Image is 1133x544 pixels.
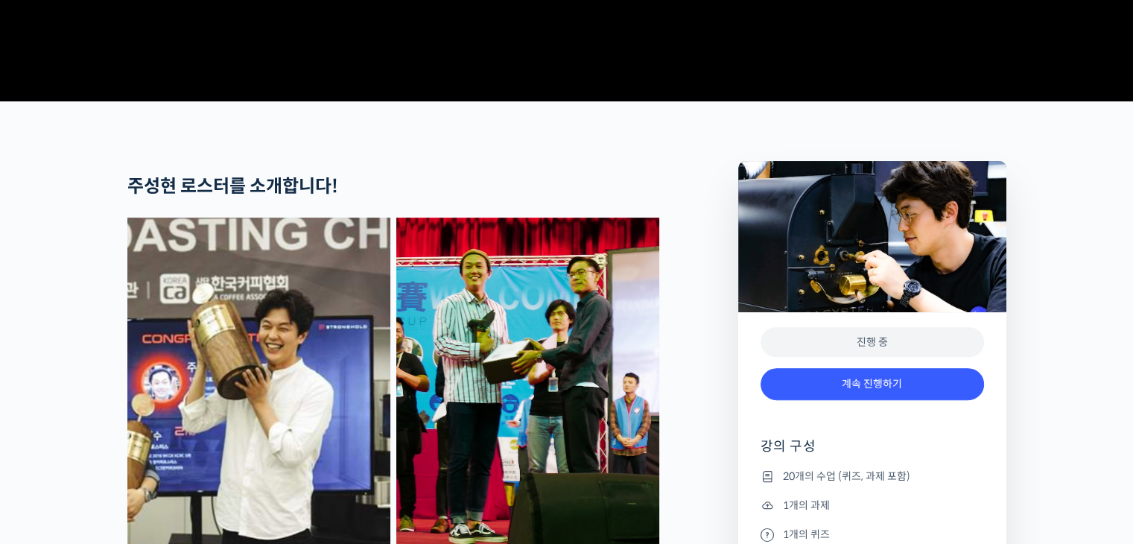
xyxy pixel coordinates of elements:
div: 진행 중 [761,327,984,358]
a: 계속 진행하기 [761,368,984,400]
span: 홈 [47,443,56,455]
span: 설정 [230,443,248,455]
strong: 주성현 로스터를 소개합니다! [127,175,338,197]
li: 1개의 퀴즈 [761,525,984,543]
h4: 강의 구성 [761,437,984,467]
a: 설정 [192,420,286,458]
a: 대화 [98,420,192,458]
li: 1개의 과제 [761,496,984,514]
li: 20개의 수업 (퀴즈, 과제 포함) [761,467,984,485]
a: 홈 [4,420,98,458]
span: 대화 [136,443,154,455]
